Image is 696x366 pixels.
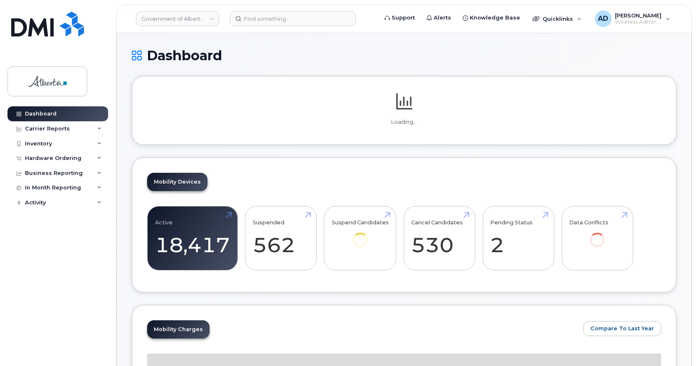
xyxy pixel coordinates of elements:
[253,211,309,266] a: Suspended 562
[569,211,625,259] a: Data Conflicts
[583,321,661,336] button: Compare To Last Year
[147,173,207,191] a: Mobility Devices
[490,211,546,266] a: Pending Status 2
[132,48,676,63] h1: Dashboard
[147,320,210,339] a: Mobility Charges
[590,324,654,332] span: Compare To Last Year
[155,211,230,266] a: Active 18,417
[332,211,389,259] a: Suspend Candidates
[147,118,661,126] p: Loading...
[411,211,467,266] a: Cancel Candidates 530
